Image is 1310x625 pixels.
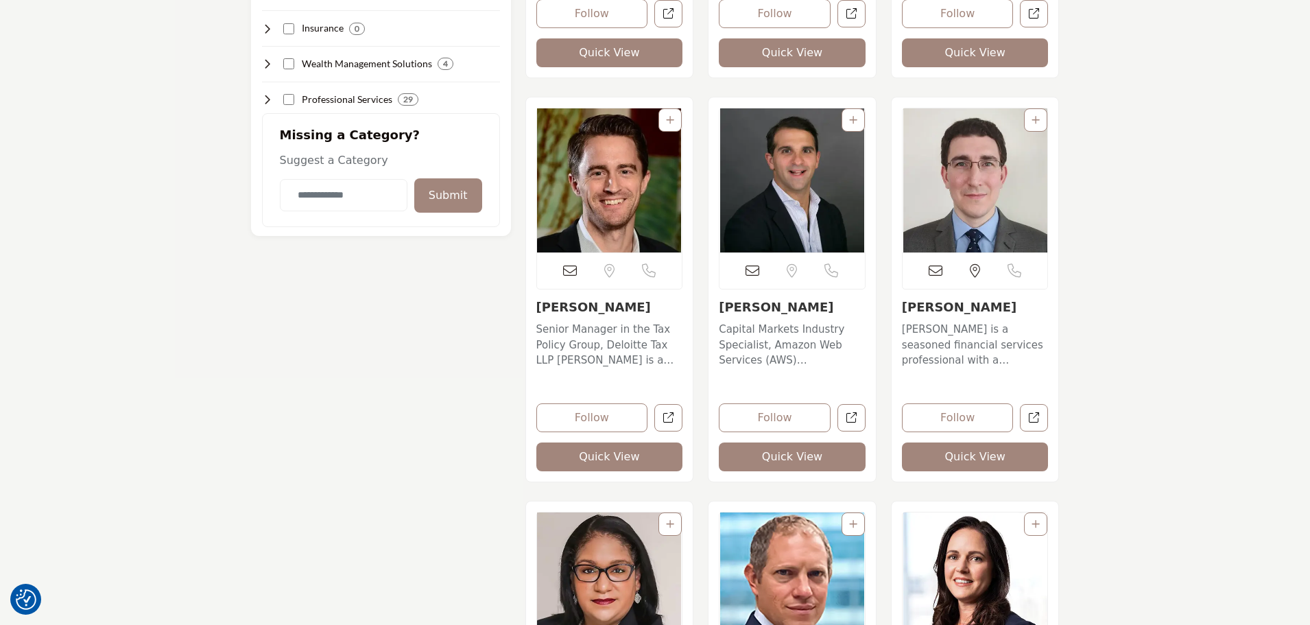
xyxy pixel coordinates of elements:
button: Quick View [719,38,866,67]
h4: Insurance: Offering insurance solutions to protect securities industry firms from various risks. [302,21,344,35]
h2: Missing a Category? [280,128,482,152]
a: Open Listing in new tab [719,108,865,252]
a: Open Listing in new tab [903,108,1048,252]
a: Add To List [1032,115,1040,126]
span: Suggest a Category [280,154,388,167]
p: [PERSON_NAME] is a seasoned financial services professional with a diversified expertise in data ... [902,322,1049,368]
p: Capital Markets Industry Specialist, Amazon Web Services (AWS) [PERSON_NAME] is a Capital Markets... [719,322,866,368]
a: Add To List [666,115,674,126]
button: Quick View [902,443,1049,471]
a: [PERSON_NAME] [902,300,1016,314]
a: Open alex-brosseau in new tab [654,404,682,432]
b: 4 [443,59,448,69]
img: Alex Brosseau [537,108,682,252]
h4: Professional Services: Delivering staffing, training, and outsourcing services to support securit... [302,93,392,106]
a: Open alex-poukchanski in new tab [1020,404,1048,432]
a: Add To List [849,519,857,530]
a: [PERSON_NAME] is a seasoned financial services professional with a diversified expertise in data ... [902,318,1049,368]
h3: Alex Poukchanski [902,300,1049,315]
h4: Wealth Management Solutions: Providing comprehensive wealth management services to high-net-worth... [302,57,432,71]
a: Senior Manager in the Tax Policy Group, Deloitte Tax LLP [PERSON_NAME] is a Senior Manager in the... [536,318,683,368]
input: Select Professional Services checkbox [283,94,294,105]
div: 4 Results For Wealth Management Solutions [438,58,453,70]
input: Select Wealth Management Solutions checkbox [283,58,294,69]
b: 0 [355,24,359,34]
a: [PERSON_NAME] [719,300,833,314]
button: Follow [719,403,831,432]
button: Follow [902,403,1014,432]
img: Revisit consent button [16,589,36,610]
button: Quick View [902,38,1049,67]
a: [PERSON_NAME] [536,300,651,314]
div: 0 Results For Insurance [349,23,365,35]
h3: Alex Brosseau [536,300,683,315]
a: Add To List [1032,519,1040,530]
p: Senior Manager in the Tax Policy Group, Deloitte Tax LLP [PERSON_NAME] is a Senior Manager in the... [536,322,683,368]
input: Select Insurance checkbox [283,23,294,34]
img: Alex Poukchanski [903,108,1048,252]
a: Add To List [849,115,857,126]
button: Submit [414,178,482,213]
img: Alex Mirarchi [719,108,865,252]
h3: Alex Mirarchi [719,300,866,315]
button: Quick View [719,443,866,471]
a: Capital Markets Industry Specialist, Amazon Web Services (AWS) [PERSON_NAME] is a Capital Markets... [719,318,866,368]
a: Open alex-mirarchi in new tab [837,404,866,432]
div: 29 Results For Professional Services [398,93,418,106]
button: Quick View [536,443,683,471]
b: 29 [403,95,413,104]
button: Follow [536,403,648,432]
a: Add To List [666,519,674,530]
a: Open Listing in new tab [537,108,682,252]
input: Category Name [280,179,407,211]
button: Quick View [536,38,683,67]
button: Consent Preferences [16,589,36,610]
